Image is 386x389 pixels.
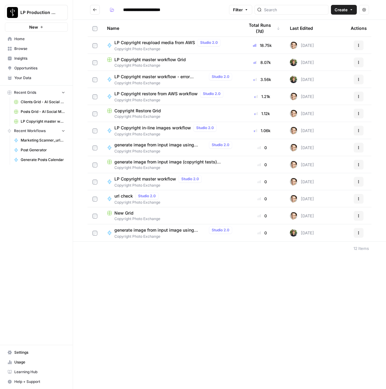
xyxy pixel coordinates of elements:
[290,76,297,83] img: s6gu7g536aa92dsqocx7pqvq9a9o
[114,57,186,63] span: LP Copyright master workflow Grid
[14,46,65,51] span: Browse
[14,65,65,71] span: Opportunities
[107,114,235,119] span: Copyright Photo Exchange
[107,175,235,188] a: LP Copyright master workflowStudio 2.0Copyright Photo Exchange
[290,127,297,134] img: j7temtklz6amjwtjn5shyeuwpeb0
[290,42,314,49] div: [DATE]
[14,90,36,95] span: Recent Grids
[353,245,369,251] div: 12 Items
[114,91,198,97] span: LP Copyright restore from AWS workflow
[290,178,297,185] img: j7temtklz6amjwtjn5shyeuwpeb0
[14,379,65,384] span: Help + Support
[107,192,235,205] a: url checkStudio 2.0Copyright Photo Exchange
[5,126,68,135] button: Recent Workflows
[20,9,57,16] span: LP Production Workloads
[21,99,65,105] span: Clients Grid - AI Social Media
[244,230,280,236] div: 0
[21,147,65,153] span: Post Generator
[138,193,156,199] span: Studio 2.0
[107,57,235,68] a: LP Copyright master workflow GridCopyright Photo Exchange
[11,97,68,107] a: Clients Grid - AI Social Media
[107,90,235,103] a: LP Copyright restore from AWS workflowStudio 2.0Copyright Photo Exchange
[290,144,314,151] div: [DATE]
[290,59,297,66] img: s6gu7g536aa92dsqocx7pqvq9a9o
[114,183,204,188] span: Copyright Photo Exchange
[290,161,314,168] div: [DATE]
[5,348,68,357] a: Settings
[244,93,280,100] div: 1.21k
[107,226,235,239] a: generate image from input image using imagen, host on LP AWS bucket - error handlingStudio 2.0Cop...
[244,20,280,37] div: Total Runs (7d)
[114,74,207,80] span: LP Copyright master workflow - error handling
[290,144,297,151] img: j7temtklz6amjwtjn5shyeuwpeb0
[244,179,280,185] div: 0
[244,145,280,151] div: 0
[290,195,314,202] div: [DATE]
[290,59,314,66] div: [DATE]
[229,5,252,15] button: Filter
[5,63,68,73] a: Opportunities
[114,200,161,205] span: Copyright Photo Exchange
[290,212,314,219] div: [DATE]
[114,40,195,46] span: LP Copyright reupload media from AWS
[5,5,68,20] button: Workspace: LP Production Workloads
[244,213,280,219] div: 0
[264,7,326,13] input: Search
[107,73,235,86] a: LP Copyright master workflow - error handlingStudio 2.0Copyright Photo Exchange
[14,75,65,81] span: Your Data
[181,176,199,182] span: Studio 2.0
[114,80,235,86] span: Copyright Photo Exchange
[5,54,68,63] a: Insights
[212,227,229,233] span: Studio 2.0
[107,210,235,222] a: New GridCopyright Photo Exchange
[11,107,68,117] a: Posts Grid - AI Social Media
[196,125,214,131] span: Studio 2.0
[244,128,280,134] div: 1.06k
[5,73,68,83] a: Your Data
[114,108,161,114] span: Copyright Restore Grid
[212,74,229,79] span: Studio 2.0
[290,229,297,237] img: s6gu7g536aa92dsqocx7pqvq9a9o
[290,212,297,219] img: j7temtklz6amjwtjn5shyeuwpeb0
[244,110,280,117] div: 1.12k
[335,7,348,13] span: Create
[290,110,297,117] img: j7temtklz6amjwtjn5shyeuwpeb0
[290,93,314,100] div: [DATE]
[290,20,313,37] div: Last Edited
[5,34,68,44] a: Home
[107,124,235,137] a: LP Copyright in-line images workflowStudio 2.0Copyright Photo Exchange
[107,20,235,37] div: Name
[11,135,68,145] a: Marketing Scanner_url-to-google-business-profile
[114,46,223,52] span: Copyright Photo Exchange
[331,5,357,15] button: Create
[14,36,65,42] span: Home
[114,176,176,182] span: LP Copyright master workflow
[290,76,314,83] div: [DATE]
[244,42,280,48] div: 18.75k
[114,142,207,148] span: generate image from input image using imagen, host on LP AWS bucket
[14,350,65,355] span: Settings
[244,196,280,202] div: 0
[290,195,297,202] img: j7temtklz6amjwtjn5shyeuwpeb0
[90,5,100,15] button: Go back
[11,117,68,126] a: LP Copyright master workflow Grid
[114,97,226,103] span: Copyright Photo Exchange
[14,128,46,134] span: Recent Workflows
[114,234,235,239] span: Copyright Photo Exchange
[5,367,68,377] a: Learning Hub
[107,159,235,170] a: generate image from input image (copyright tests) duplicate GridCopyright Photo Exchange
[107,108,235,119] a: Copyright Restore GridCopyright Photo Exchange
[351,20,367,37] div: Actions
[114,149,235,154] span: Copyright Photo Exchange
[5,44,68,54] a: Browse
[244,162,280,168] div: 0
[114,131,219,137] span: Copyright Photo Exchange
[200,40,218,45] span: Studio 2.0
[7,7,18,18] img: LP Production Workloads Logo
[14,359,65,365] span: Usage
[114,125,191,131] span: LP Copyright in-line images workflow
[290,178,314,185] div: [DATE]
[290,93,297,100] img: j7temtklz6amjwtjn5shyeuwpeb0
[290,161,297,168] img: j7temtklz6amjwtjn5shyeuwpeb0
[107,63,235,68] span: Copyright Photo Exchange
